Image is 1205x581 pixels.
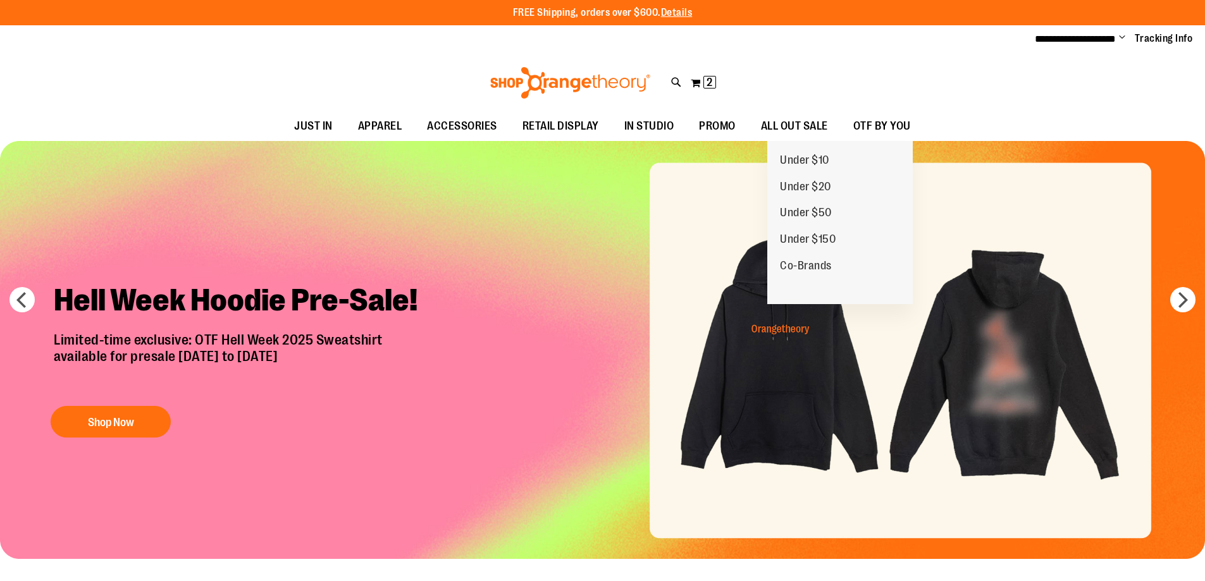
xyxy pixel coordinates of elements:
[522,112,599,140] span: RETAIL DISPLAY
[1135,32,1193,46] a: Tracking Info
[780,206,832,222] span: Under $50
[51,406,171,437] button: Shop Now
[294,112,333,140] span: JUST IN
[699,112,736,140] span: PROMO
[9,287,35,312] button: prev
[358,112,402,140] span: APPAREL
[780,259,832,275] span: Co-Brands
[624,112,674,140] span: IN STUDIO
[488,67,652,99] img: Shop Orangetheory
[427,112,497,140] span: ACCESSORIES
[1170,287,1196,312] button: next
[44,332,440,394] p: Limited-time exclusive: OTF Hell Week 2025 Sweatshirt available for presale [DATE] to [DATE]
[761,112,828,140] span: ALL OUT SALE
[1119,32,1125,45] button: Account menu
[44,272,440,332] h2: Hell Week Hoodie Pre-Sale!
[44,272,440,444] a: Hell Week Hoodie Pre-Sale! Limited-time exclusive: OTF Hell Week 2025 Sweatshirtavailable for pre...
[853,112,911,140] span: OTF BY YOU
[780,180,831,196] span: Under $20
[513,6,693,20] p: FREE Shipping, orders over $600.
[661,7,693,18] a: Details
[707,76,712,89] span: 2
[780,233,836,248] span: Under $150
[780,154,829,169] span: Under $10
